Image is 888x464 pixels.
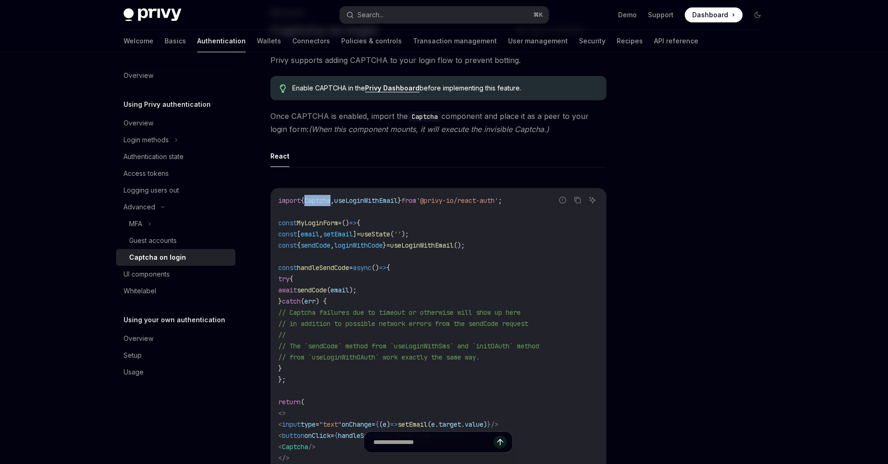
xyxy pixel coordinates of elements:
[301,398,304,406] span: (
[124,285,156,297] div: Whitelabel
[129,218,142,229] div: MFA
[357,230,360,238] span: =
[372,263,379,272] span: ()
[129,235,177,246] div: Guest accounts
[461,420,465,429] span: .
[353,230,357,238] span: ]
[292,83,597,93] span: Enable CAPTCHA in the before implementing this feature.
[301,241,330,249] span: sendCode
[386,420,390,429] span: )
[124,8,181,21] img: dark logo
[365,84,420,92] a: Privy Dashboard
[129,252,186,263] div: Captcha on login
[278,308,521,317] span: // Captcha failures due to timeout or otherwise will show up here
[323,230,353,238] span: setEmail
[330,241,334,249] span: ,
[116,283,235,299] a: Whitelabel
[416,196,498,205] span: '@privy-io/react-auth'
[533,11,543,19] span: ⌘ K
[116,249,235,266] a: Captcha on login
[319,420,342,429] span: "text"
[124,350,142,361] div: Setup
[292,30,330,52] a: Connectors
[316,420,319,429] span: =
[571,194,584,206] button: Copy the contents from the code block
[557,194,569,206] button: Report incorrect code
[338,219,342,227] span: =
[750,7,765,22] button: Toggle dark mode
[330,286,349,294] span: email
[301,297,304,305] span: (
[413,30,497,52] a: Transaction management
[278,375,286,384] span: };
[116,165,235,182] a: Access tokens
[116,67,235,84] a: Overview
[278,286,297,294] span: await
[278,398,301,406] span: return
[353,263,372,272] span: async
[342,420,372,429] span: onChange
[280,84,286,93] svg: Tip
[408,111,441,122] code: Captcha
[454,241,465,249] span: ();
[342,219,349,227] span: ()
[349,219,357,227] span: =>
[383,241,386,249] span: }
[379,420,383,429] span: (
[116,148,235,165] a: Authentication state
[494,436,507,449] button: Send message
[427,420,431,429] span: (
[278,420,282,429] span: <
[278,219,297,227] span: const
[483,420,487,429] span: )
[124,269,170,280] div: UI components
[124,134,169,145] div: Login methods
[508,30,568,52] a: User management
[116,330,235,347] a: Overview
[586,194,599,206] button: Ask AI
[301,196,304,205] span: {
[357,219,360,227] span: {
[124,168,169,179] div: Access tokens
[278,409,286,417] span: <>
[340,7,549,23] button: Search...⌘K
[270,110,606,136] span: Once CAPTCHA is enabled, import the component and place it as a peer to your login form:
[124,314,225,325] h5: Using your own authentication
[297,230,301,238] span: [
[316,297,327,305] span: ) {
[498,196,502,205] span: ;
[341,30,402,52] a: Policies & controls
[304,297,316,305] span: err
[124,99,211,110] h5: Using Privy authentication
[278,353,480,361] span: // from `useLoginWithOAuth` work exactly the same way.
[124,30,153,52] a: Welcome
[390,420,398,429] span: =>
[390,230,394,238] span: (
[386,263,390,272] span: {
[386,241,390,249] span: =
[297,286,327,294] span: sendCode
[309,125,549,134] em: (When this component mounts, it will execute the invisible Captcha.)
[124,151,184,162] div: Authentication state
[692,10,728,20] span: Dashboard
[297,241,301,249] span: {
[487,420,491,429] span: }
[375,420,379,429] span: {
[334,241,383,249] span: loginWithCode
[116,364,235,381] a: Usage
[270,145,289,167] button: React
[439,420,461,429] span: target
[124,333,153,344] div: Overview
[124,185,179,196] div: Logging users out
[282,420,301,429] span: input
[349,263,353,272] span: =
[618,10,637,20] a: Demo
[116,266,235,283] a: UI components
[197,30,246,52] a: Authentication
[278,342,539,350] span: // The `sendCode` method from `useLoginWithSms` and `initOAuth` method
[124,201,155,213] div: Advanced
[304,196,330,205] span: Captcha
[116,115,235,132] a: Overview
[116,347,235,364] a: Setup
[465,420,483,429] span: value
